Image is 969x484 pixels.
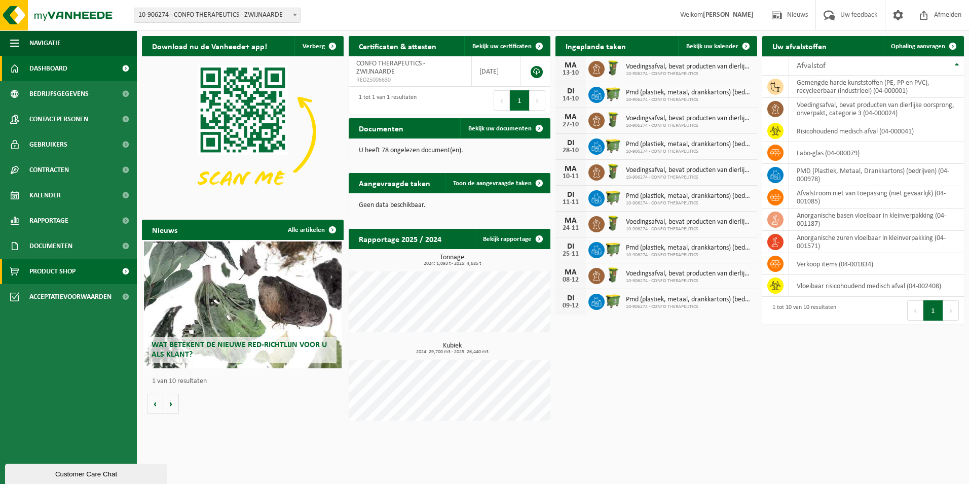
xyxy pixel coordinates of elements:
[142,220,188,239] h2: Nieuws
[561,173,581,180] div: 10-11
[561,61,581,70] div: MA
[605,215,622,232] img: WB-0060-HPE-GN-51
[163,394,179,414] button: Volgende
[510,90,530,111] button: 1
[605,240,622,258] img: WB-1100-HPE-GN-51
[891,43,945,50] span: Ophaling aanvragen
[789,209,964,231] td: anorganische basen vloeibaar in kleinverpakking (04-001187)
[349,36,446,56] h2: Certificaten & attesten
[555,36,636,56] h2: Ingeplande taken
[561,302,581,309] div: 09-12
[349,173,440,193] h2: Aangevraagde taken
[561,199,581,206] div: 11-11
[152,341,327,359] span: Wat betekent de nieuwe RED-richtlijn voor u als klant?
[561,147,581,154] div: 28-10
[789,164,964,186] td: PMD (Plastiek, Metaal, Drankkartons) (bedrijven) (04-000978)
[626,115,752,123] span: Voedingsafval, bevat producten van dierlijke oorsprong, onverpakt, categorie 3
[561,191,581,199] div: DI
[29,183,61,208] span: Kalender
[294,36,343,56] button: Verberg
[29,81,89,107] span: Bedrijfsgegevens
[767,299,836,322] div: 1 tot 10 van 10 resultaten
[605,111,622,128] img: WB-0060-HPE-GN-51
[626,63,752,71] span: Voedingsafval, bevat producten van dierlijke oorsprong, onverpakt, categorie 3
[134,8,300,22] span: 10-906274 - CONFO THERAPEUTICS - ZWIJNAARDE
[605,292,622,309] img: WB-1100-HPE-GN-51
[883,36,963,56] a: Ophaling aanvragen
[626,192,752,200] span: Pmd (plastiek, metaal, drankkartons) (bedrijven)
[797,62,826,70] span: Afvalstof
[561,165,581,173] div: MA
[354,261,550,266] span: 2024: 1,093 t - 2025: 4,685 t
[349,229,452,249] h2: Rapportage 2025 / 2024
[464,36,549,56] a: Bekijk uw certificaten
[678,36,756,56] a: Bekijk uw kalender
[605,137,622,154] img: WB-1100-HPE-GN-51
[142,56,344,208] img: Download de VHEPlus App
[354,254,550,266] h3: Tonnage
[605,266,622,284] img: WB-0060-HPE-GN-51
[686,43,738,50] span: Bekijk uw kalender
[561,225,581,232] div: 24-11
[359,147,540,154] p: U heeft 78 ongelezen document(en).
[789,142,964,164] td: labo-glas (04-000079)
[561,121,581,128] div: 27-10
[789,120,964,142] td: risicohoudend medisch afval (04-000041)
[626,296,752,304] span: Pmd (plastiek, metaal, drankkartons) (bedrijven)
[789,231,964,253] td: anorganische zuren vloeibaar in kleinverpakking (04-001571)
[923,300,943,321] button: 1
[626,304,752,310] span: 10-906274 - CONFO THERAPEUTICS
[561,251,581,258] div: 25-11
[29,30,61,56] span: Navigatie
[147,394,163,414] button: Vorige
[356,76,464,84] span: RED25006630
[626,141,752,149] span: Pmd (plastiek, metaal, drankkartons) (bedrijven)
[626,89,752,97] span: Pmd (plastiek, metaal, drankkartons) (bedrijven)
[494,90,510,111] button: Previous
[356,60,425,76] span: CONFO THERAPEUTICS - ZWIJNAARDE
[152,378,339,385] p: 1 van 10 resultaten
[359,202,540,209] p: Geen data beschikbaar.
[626,149,752,155] span: 10-906274 - CONFO THERAPEUTICS
[29,107,88,132] span: Contactpersonen
[561,70,581,77] div: 13-10
[561,276,581,284] div: 08-12
[626,278,752,284] span: 10-906274 - CONFO THERAPEUTICS
[561,243,581,251] div: DI
[907,300,923,321] button: Previous
[561,113,581,121] div: MA
[626,166,752,175] span: Voedingsafval, bevat producten van dierlijke oorsprong, onverpakt, categorie 3
[460,118,549,139] a: Bekijk uw documenten
[789,253,964,275] td: verkoop items (04-001834)
[561,139,581,147] div: DI
[605,189,622,206] img: WB-1100-HPE-GN-51
[605,59,622,77] img: WB-0060-HPE-GN-51
[561,95,581,102] div: 14-10
[29,284,111,309] span: Acceptatievoorwaarden
[605,163,622,180] img: WB-0060-HPE-GN-51
[303,43,325,50] span: Verberg
[29,56,67,81] span: Dashboard
[561,268,581,276] div: MA
[626,252,752,258] span: 10-906274 - CONFO THERAPEUTICS
[626,270,752,278] span: Voedingsafval, bevat producten van dierlijke oorsprong, onverpakt, categorie 3
[530,90,545,111] button: Next
[29,259,76,284] span: Product Shop
[134,8,301,23] span: 10-906274 - CONFO THERAPEUTICS - ZWIJNAARDE
[144,241,342,368] a: Wat betekent de nieuwe RED-richtlijn voor u als klant?
[561,217,581,225] div: MA
[472,43,532,50] span: Bekijk uw certificaten
[29,132,67,157] span: Gebruikers
[561,87,581,95] div: DI
[561,294,581,302] div: DI
[5,462,169,484] iframe: chat widget
[349,118,414,138] h2: Documenten
[789,186,964,209] td: afvalstroom niet van toepassing (niet gevaarlijk) (04-001085)
[626,97,752,103] span: 10-906274 - CONFO THERAPEUTICS
[943,300,959,321] button: Next
[445,173,549,193] a: Toon de aangevraagde taken
[468,125,532,132] span: Bekijk uw documenten
[626,226,752,232] span: 10-906274 - CONFO THERAPEUTICS
[29,157,69,183] span: Contracten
